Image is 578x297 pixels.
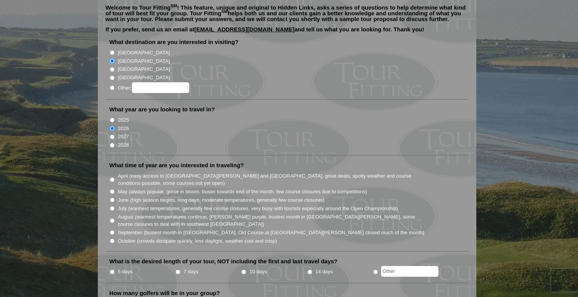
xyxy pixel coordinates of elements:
label: 5 days [118,268,133,276]
label: 2025 [118,116,129,124]
label: September (busiest month in [GEOGRAPHIC_DATA], Old Course at [GEOGRAPHIC_DATA][PERSON_NAME] close... [118,229,424,237]
label: 2028 [118,141,129,149]
label: What is the desired length of your tour, NOT including the first and last travel days? [109,258,338,265]
label: June (high season begins, long days, moderate temperatures, generally few course closures) [118,196,325,204]
label: 10 days [250,268,267,276]
label: How many golfers will be in your group? [109,289,220,297]
label: Other: [118,82,189,93]
label: [GEOGRAPHIC_DATA] [118,74,170,82]
label: 2027 [118,133,129,140]
label: August (warmest temperatures continue, [PERSON_NAME] purple, busiest month in [GEOGRAPHIC_DATA][P... [118,213,425,228]
label: July (warmest temperatures, generally few course closures, very busy with tourists especially aro... [118,205,398,212]
label: [GEOGRAPHIC_DATA] [118,57,170,65]
label: What destination are you interested in visiting? [109,38,239,46]
label: October (crowds dissipate quickly, less daylight, weather cool and crisp) [118,237,277,245]
label: 7 days [183,268,198,276]
label: What year are you looking to travel in? [109,106,215,113]
input: Other: [132,82,189,93]
label: 2026 [118,125,129,132]
label: [GEOGRAPHIC_DATA] [118,65,170,73]
label: April (easy access to [GEOGRAPHIC_DATA][PERSON_NAME] and [GEOGRAPHIC_DATA], great deals, spotty w... [118,172,425,187]
label: [GEOGRAPHIC_DATA] [118,49,170,57]
label: May (always popular, gorse in bloom, busier towards end of the month, few course closures due to ... [118,188,367,196]
p: If you prefer, send us an email at and tell us what you are looking for. Thank you! [106,26,469,38]
sup: SM [170,3,177,8]
a: [EMAIL_ADDRESS][DOMAIN_NAME] [195,26,295,33]
label: What time of year are you interested in traveling? [109,162,244,169]
sup: SM [221,9,228,14]
input: Other [381,266,438,277]
label: 14 days [315,268,333,276]
p: Welcome to Tour Fitting ! This feature, unique and original to Hidden Links, asks a series of que... [106,5,469,22]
